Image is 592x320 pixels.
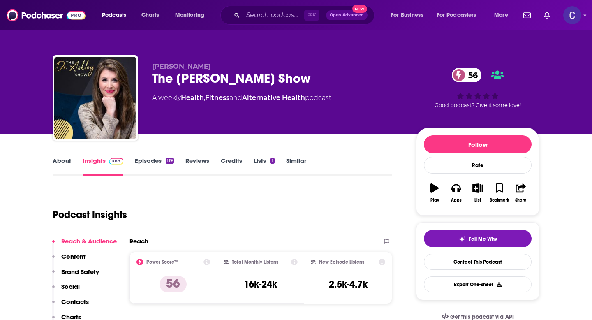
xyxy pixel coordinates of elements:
div: A weekly podcast [152,93,331,103]
p: Contacts [61,298,89,306]
img: User Profile [563,6,581,24]
div: Apps [451,198,462,203]
a: Show notifications dropdown [541,8,553,22]
button: Show profile menu [563,6,581,24]
button: open menu [488,9,518,22]
a: Charts [136,9,164,22]
span: For Podcasters [437,9,476,21]
p: Reach & Audience [61,237,117,245]
div: Search podcasts, credits, & more... [228,6,382,25]
div: 119 [166,158,174,164]
p: Social [61,283,80,290]
a: Episodes119 [135,157,174,176]
a: InsightsPodchaser Pro [83,157,123,176]
span: ⌘ K [304,10,319,21]
span: [PERSON_NAME] [152,63,211,70]
span: and [229,94,242,102]
input: Search podcasts, credits, & more... [243,9,304,22]
div: Play [430,198,439,203]
button: Share [510,178,532,208]
span: Podcasts [102,9,126,21]
button: open menu [385,9,434,22]
a: Contact This Podcast [424,254,532,270]
a: 56 [452,68,482,82]
div: 56Good podcast? Give it some love! [416,63,539,114]
button: Apps [445,178,467,208]
div: 1 [270,158,274,164]
button: tell me why sparkleTell Me Why [424,230,532,247]
img: tell me why sparkle [459,236,465,242]
a: Credits [221,157,242,176]
a: Show notifications dropdown [520,8,534,22]
span: 56 [460,68,482,82]
span: Charts [141,9,159,21]
span: More [494,9,508,21]
button: List [467,178,488,208]
a: Reviews [185,157,209,176]
p: Content [61,253,86,260]
a: About [53,157,71,176]
button: Follow [424,135,532,153]
div: Rate [424,157,532,174]
h2: Total Monthly Listens [232,259,278,265]
h1: Podcast Insights [53,209,127,221]
button: Reach & Audience [52,237,117,253]
span: For Business [391,9,423,21]
h2: Reach [129,237,148,245]
button: Bookmark [488,178,510,208]
img: Podchaser - Follow, Share and Rate Podcasts [7,7,86,23]
button: Play [424,178,445,208]
h2: New Episode Listens [319,259,364,265]
span: Monitoring [175,9,204,21]
img: Podchaser Pro [109,158,123,165]
button: Social [52,283,80,298]
a: Health [181,94,204,102]
img: The Dr. Ashley Show [54,57,136,139]
h2: Power Score™ [146,259,178,265]
span: Good podcast? Give it some love! [435,102,521,108]
a: Similar [286,157,306,176]
span: , [204,94,205,102]
span: Tell Me Why [469,236,497,242]
button: Brand Safety [52,268,99,283]
a: Fitness [205,94,229,102]
button: open menu [169,9,215,22]
h3: 2.5k-4.7k [329,278,368,290]
span: New [352,5,367,13]
div: Bookmark [490,198,509,203]
div: Share [515,198,526,203]
button: Contacts [52,298,89,313]
button: open menu [432,9,488,22]
div: List [474,198,481,203]
button: Open AdvancedNew [326,10,368,20]
p: 56 [160,276,187,292]
button: open menu [96,9,137,22]
span: Open Advanced [330,13,364,17]
span: Logged in as publicityxxtina [563,6,581,24]
h3: 16k-24k [244,278,277,290]
a: Alternative Health [242,94,305,102]
button: Content [52,253,86,268]
button: Export One-Sheet [424,276,532,292]
a: Lists1 [254,157,274,176]
p: Brand Safety [61,268,99,276]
